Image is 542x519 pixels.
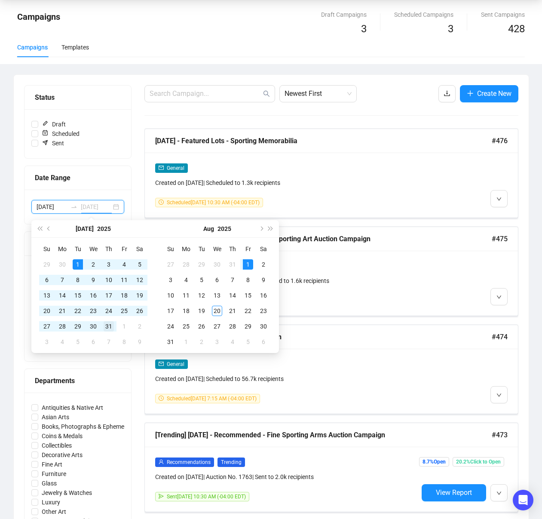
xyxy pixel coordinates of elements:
[167,494,246,500] span: Sent [DATE] 10:30 AM (-04:00 EDT)
[181,259,191,270] div: 28
[104,259,114,270] div: 3
[55,334,70,350] td: 2025-08-04
[42,290,52,301] div: 13
[39,288,55,303] td: 2025-07-13
[38,479,60,488] span: Glass
[165,259,176,270] div: 27
[448,23,453,35] span: 3
[116,303,132,319] td: 2025-07-25
[86,272,101,288] td: 2025-07-09
[57,275,67,285] div: 7
[150,89,261,99] input: Search Campaign...
[73,259,83,270] div: 1
[227,259,238,270] div: 31
[38,507,70,516] span: Other Art
[243,259,253,270] div: 1
[163,288,178,303] td: 2025-08-10
[258,259,269,270] div: 2
[203,220,214,237] button: Choose a month
[101,241,116,257] th: Th
[70,257,86,272] td: 2025-07-01
[55,272,70,288] td: 2025-07-07
[163,319,178,334] td: 2025-08-24
[467,90,474,97] span: plus
[258,337,269,347] div: 6
[209,241,225,257] th: We
[163,272,178,288] td: 2025-08-03
[240,257,256,272] td: 2025-08-01
[178,241,194,257] th: Mo
[38,431,86,441] span: Coins & Medals
[55,257,70,272] td: 2025-06-30
[155,472,418,482] div: Created on [DATE] | Auction No. 1763 | Sent to 2.0k recipients
[163,334,178,350] td: 2025-08-31
[38,129,83,138] span: Scheduled
[256,288,271,303] td: 2025-08-16
[57,290,67,301] div: 14
[240,303,256,319] td: 2025-08-22
[81,202,111,212] input: End date
[266,220,276,237] button: Next year (Control + right)
[194,241,209,257] th: Tu
[135,337,145,347] div: 9
[88,321,98,332] div: 30
[86,241,101,257] th: We
[444,90,450,97] span: download
[73,275,83,285] div: 8
[155,276,418,286] div: Created on [DATE] | Auction No. 1761 | Scheduled to 1.6k recipients
[101,303,116,319] td: 2025-07-24
[243,337,253,347] div: 5
[492,430,508,440] span: #473
[159,165,164,170] span: mail
[104,275,114,285] div: 10
[88,337,98,347] div: 6
[70,288,86,303] td: 2025-07-15
[135,259,145,270] div: 5
[165,275,176,285] div: 3
[163,241,178,257] th: Su
[159,494,164,499] span: send
[496,393,502,398] span: down
[256,303,271,319] td: 2025-08-23
[209,288,225,303] td: 2025-08-13
[243,306,253,316] div: 22
[263,90,270,97] span: search
[116,241,132,257] th: Fr
[194,288,209,303] td: 2025-08-12
[144,227,518,316] a: [Re-sent] [DATE] - Recommendations - Sporting Art Auction Campaign#475userRecommendationsResendCr...
[104,337,114,347] div: 7
[135,290,145,301] div: 19
[436,488,472,497] span: View Report
[38,460,66,469] span: Fine Art
[481,10,525,19] div: Sent Campaigns
[194,272,209,288] td: 2025-08-05
[453,457,504,467] span: 20.2% Click to Open
[196,259,207,270] div: 29
[212,337,222,347] div: 3
[88,275,98,285] div: 9
[243,321,253,332] div: 29
[73,306,83,316] div: 22
[70,203,77,210] span: to
[212,306,222,316] div: 20
[227,306,238,316] div: 21
[196,337,207,347] div: 2
[42,306,52,316] div: 20
[104,290,114,301] div: 17
[97,220,111,237] button: Choose a year
[42,259,52,270] div: 29
[225,334,240,350] td: 2025-09-04
[42,337,52,347] div: 3
[227,321,238,332] div: 28
[144,129,518,218] a: [DATE] - Featured Lots - Sporting Memorabilia#476mailGeneralCreated on [DATE]| Scheduled to 1.3k ...
[70,272,86,288] td: 2025-07-08
[132,272,147,288] td: 2025-07-12
[57,259,67,270] div: 30
[101,334,116,350] td: 2025-08-07
[38,422,133,431] span: Books, Photographs & Ephemera
[159,459,164,464] span: user
[116,334,132,350] td: 2025-08-08
[35,220,44,237] button: Last year (Control + left)
[394,10,453,19] div: Scheduled Campaigns
[88,306,98,316] div: 23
